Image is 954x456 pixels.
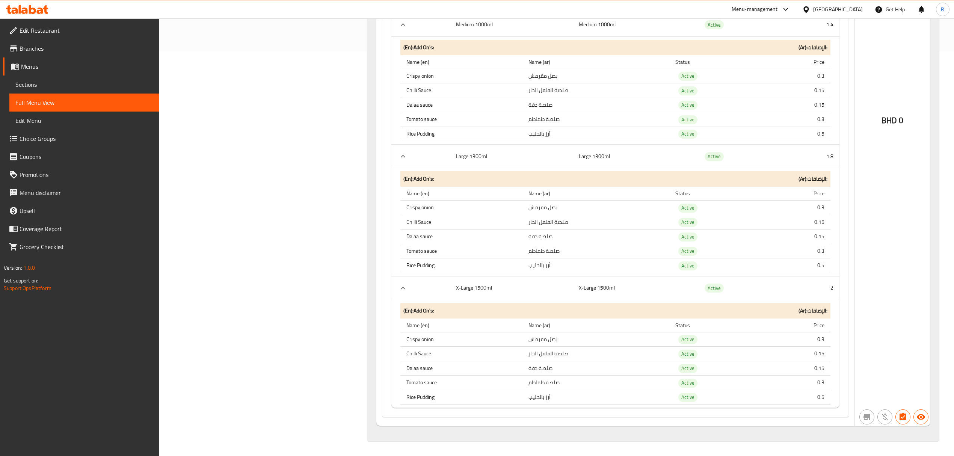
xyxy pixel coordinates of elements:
span: Active [678,86,697,95]
th: Tomato sauce [400,112,522,127]
a: Choice Groups [3,130,159,148]
td: 0.5 [769,127,830,141]
a: Menu disclaimer [3,184,159,202]
span: Sections [15,80,153,89]
td: 0.15 [769,98,830,112]
th: Name (ar) [522,55,669,69]
th: Rice Pudding [400,127,522,141]
a: Coupons [3,148,159,166]
span: Active [705,152,724,161]
td: 2 [782,276,839,300]
div: Active [678,350,697,359]
a: Coverage Report [3,220,159,238]
td: 0.5 [769,258,830,273]
th: Da'aa sauce [400,230,522,244]
th: Name (en) [400,55,522,69]
span: Active [678,364,697,373]
th: Da'aa sauce [400,98,522,112]
td: 1.8 [782,145,839,168]
th: Chilli Sauce [400,215,522,230]
table: purchases [400,319,830,405]
span: Active [678,335,697,344]
span: Coverage Report [20,224,153,233]
a: Sections [9,75,159,94]
span: R [941,5,944,14]
th: Tomato sauce [400,244,522,258]
div: Active [678,379,697,388]
th: Name (en) [400,319,522,332]
td: 0.5 [769,390,830,405]
td: صلصة الفلفل الحار [522,83,669,98]
div: Menu-management [732,5,778,14]
span: Get support on: [4,276,38,285]
td: صلصة دقة [522,98,669,112]
span: Active [678,101,697,109]
div: Active [678,101,697,110]
span: Active [705,284,724,293]
b: (En): Add On's: [403,43,434,52]
th: Name (en) [400,187,522,201]
b: (Ar): الإضافات: [799,174,827,184]
span: 0 [899,113,903,128]
td: صلصة الفلفل الحار [522,215,669,230]
span: Active [678,247,697,255]
button: Purchased item [877,409,892,424]
div: [GEOGRAPHIC_DATA] [813,5,863,14]
a: Edit Menu [9,112,159,130]
a: Edit Restaurant [3,21,159,39]
span: Branches [20,44,153,53]
table: purchases [400,187,830,273]
a: Menus [3,57,159,75]
a: Support.OpsPlatform [4,283,51,293]
span: Edit Menu [15,116,153,125]
button: Not branch specific item [859,409,874,424]
td: بصل مقرمش [522,332,669,347]
div: Active [678,393,697,402]
td: أرز بالحليب [522,390,669,405]
th: Status [669,55,769,69]
div: Active [678,233,697,242]
td: 0.15 [769,347,830,361]
div: Active [678,130,697,139]
td: صلصة طماطم [522,244,669,258]
a: Grocery Checklist [3,238,159,256]
button: Available [913,409,928,424]
a: Upsell [3,202,159,220]
th: Crispy onion [400,69,522,83]
th: Status [669,187,769,201]
span: Active [678,379,697,387]
th: Name (ar) [522,319,669,332]
th: Tomato sauce [400,376,522,390]
span: Active [678,218,697,226]
td: 0.3 [769,332,830,347]
span: Coupons [20,152,153,161]
span: Grocery Checklist [20,242,153,251]
a: Promotions [3,166,159,184]
td: 1.4 [782,13,839,36]
b: (En): Add On's: [403,306,434,316]
td: 0.3 [769,69,830,83]
td: Large 1300ml [573,145,696,168]
span: Active [678,204,697,212]
span: Full Menu View [15,98,153,107]
th: Crispy onion [400,201,522,215]
button: expand row [397,19,409,30]
th: Name (ar) [522,187,669,201]
span: Active [678,350,697,358]
th: Price [769,319,830,332]
span: Version: [4,263,22,273]
b: (Ar): الإضافات: [799,306,827,316]
div: Active [678,115,697,124]
div: Active [705,20,724,29]
span: Active [678,233,697,241]
button: expand row [397,282,409,294]
th: Chilli Sauce [400,83,522,98]
span: Upsell [20,206,153,215]
td: صلصة طماطم [522,376,669,390]
th: Rice Pudding [400,258,522,273]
